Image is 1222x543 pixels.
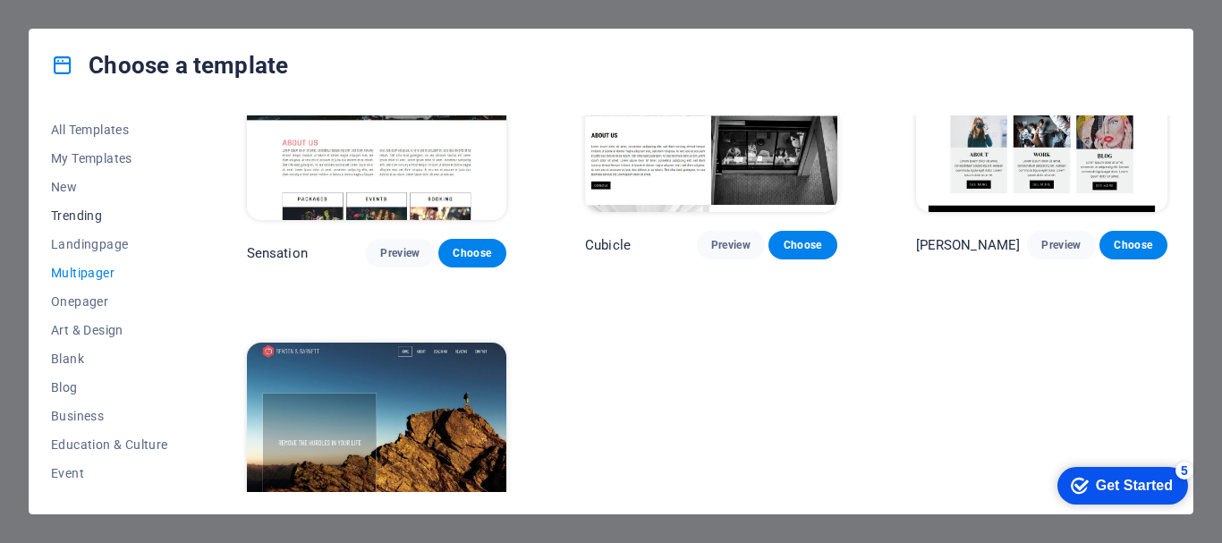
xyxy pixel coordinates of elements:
[51,294,168,309] span: Onepager
[51,173,168,201] button: New
[916,236,1021,254] p: [PERSON_NAME]
[53,20,130,36] div: Get Started
[1041,238,1081,252] span: Preview
[438,239,506,267] button: Choose
[51,180,168,194] span: New
[51,51,288,80] h4: Choose a template
[247,244,308,262] p: Sensation
[51,266,168,280] span: Multipager
[366,239,434,267] button: Preview
[51,123,168,137] span: All Templates
[1114,238,1153,252] span: Choose
[1027,231,1095,259] button: Preview
[132,4,150,21] div: 5
[51,115,168,144] button: All Templates
[51,201,168,230] button: Trending
[51,230,168,259] button: Landingpage
[1099,231,1167,259] button: Choose
[711,238,751,252] span: Preview
[585,236,631,254] p: Cubicle
[51,323,168,337] span: Art & Design
[697,231,765,259] button: Preview
[51,208,168,223] span: Trending
[51,259,168,287] button: Multipager
[51,488,168,516] button: Gastronomy
[14,9,145,47] div: Get Started 5 items remaining, 0% complete
[51,402,168,430] button: Business
[380,246,420,260] span: Preview
[51,287,168,316] button: Onepager
[51,344,168,373] button: Blank
[453,246,492,260] span: Choose
[51,373,168,402] button: Blog
[783,238,822,252] span: Choose
[51,409,168,423] span: Business
[51,466,168,480] span: Event
[51,352,168,366] span: Blank
[51,430,168,459] button: Education & Culture
[51,237,168,251] span: Landingpage
[768,231,836,259] button: Choose
[51,380,168,395] span: Blog
[51,437,168,452] span: Education & Culture
[51,459,168,488] button: Event
[51,316,168,344] button: Art & Design
[51,151,168,165] span: My Templates
[51,144,168,173] button: My Templates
